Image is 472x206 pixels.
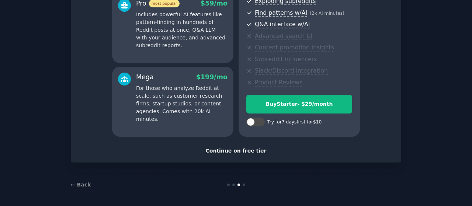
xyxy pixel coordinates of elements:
span: Find patterns w/AI [255,9,307,17]
span: Product Reviews [255,79,302,87]
div: Try for 7 days first for $10 [267,119,322,126]
button: BuyStarter- $29/month [246,95,352,114]
a: ← Back [71,182,91,188]
span: Content promotion insights [255,44,334,52]
p: For those who analyze Reddit at scale, such as customer research firms, startup studios, or conte... [136,84,228,123]
div: Continue on free tier [79,147,393,155]
span: Advanced search UI [255,32,312,40]
span: Subreddit influencers [255,56,317,63]
div: Buy Starter - $ 29 /month [247,100,352,108]
span: ( 2k AI minutes ) [310,11,344,16]
span: Slack/Discord integration [255,67,328,75]
span: $ 199 /mo [196,73,228,81]
span: Q&A interface w/AI [255,21,310,28]
p: Includes powerful AI features like pattern-finding in hundreds of Reddit posts at once, Q&A LLM w... [136,11,228,49]
div: Mega [136,73,154,82]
